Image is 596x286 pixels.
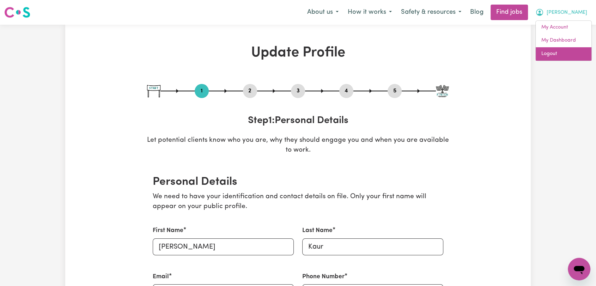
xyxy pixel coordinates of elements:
[302,272,345,281] label: Phone Number
[153,192,443,212] p: We need to have your identification and contact details on file. Only your first name will appear...
[339,86,353,96] button: Go to step 4
[536,47,591,61] a: Logout
[531,5,592,20] button: My Account
[568,258,590,280] iframe: Button to launch messaging window
[535,20,592,61] div: My Account
[195,86,209,96] button: Go to step 1
[536,21,591,34] a: My Account
[153,272,169,281] label: Email
[547,9,587,17] span: [PERSON_NAME]
[4,6,30,19] img: Careseekers logo
[4,4,30,20] a: Careseekers logo
[303,5,343,20] button: About us
[491,5,528,20] a: Find jobs
[388,86,402,96] button: Go to step 5
[466,5,488,20] a: Blog
[147,44,449,61] h1: Update Profile
[343,5,396,20] button: How it works
[302,226,333,235] label: Last Name
[243,86,257,96] button: Go to step 2
[536,34,591,47] a: My Dashboard
[396,5,466,20] button: Safety & resources
[153,175,443,189] h2: Personal Details
[153,226,183,235] label: First Name
[291,86,305,96] button: Go to step 3
[147,135,449,156] p: Let potential clients know who you are, why they should engage you and when you are available to ...
[147,115,449,127] h3: Step 1 : Personal Details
